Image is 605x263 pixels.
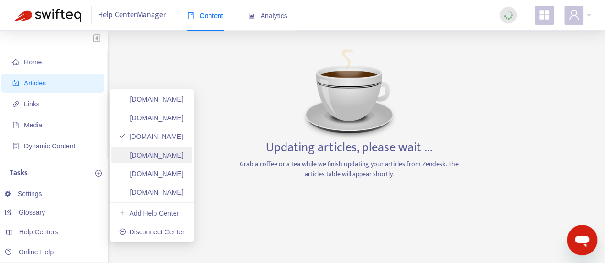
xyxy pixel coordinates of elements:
span: plus-circle [95,170,102,177]
span: account-book [12,80,19,86]
a: [DOMAIN_NAME] [119,170,184,178]
span: Links [24,100,40,108]
img: Coffee image [301,45,397,140]
span: file-image [12,122,19,128]
a: Disconnect Center [119,228,185,236]
a: [DOMAIN_NAME] [119,133,183,140]
span: book [187,12,194,19]
span: Analytics [248,12,287,20]
span: home [12,59,19,65]
span: Content [187,12,223,20]
span: Home [24,58,42,66]
img: sync_loading.0b5143dde30e3a21642e.gif [502,9,514,21]
a: Add Help Center [119,210,179,217]
p: Grab a coffee or a tea while we finish updating your articles from Zendesk. The articles table wi... [237,159,462,179]
img: Swifteq [14,9,81,22]
span: Help Centers [19,228,58,236]
iframe: Button to launch messaging window [567,225,597,255]
span: appstore [539,9,550,21]
p: Tasks [10,168,28,179]
span: area-chart [248,12,255,19]
a: [DOMAIN_NAME] [119,189,184,196]
a: [DOMAIN_NAME] [119,151,184,159]
a: [DOMAIN_NAME] [119,114,184,122]
a: Glossary [5,209,45,216]
span: container [12,143,19,149]
a: Settings [5,190,42,198]
span: user [568,9,580,21]
span: Dynamic Content [24,142,75,150]
a: [DOMAIN_NAME] [119,95,184,103]
span: Articles [24,79,46,87]
span: link [12,101,19,107]
h3: Updating articles, please wait ... [266,140,433,156]
span: Media [24,121,42,129]
span: Help Center Manager [98,6,166,24]
a: Online Help [5,248,54,256]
